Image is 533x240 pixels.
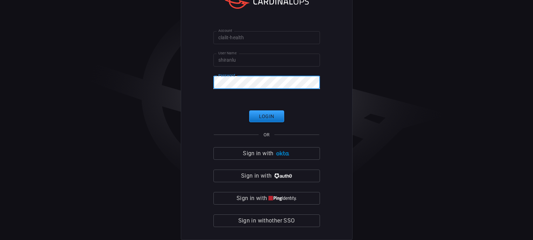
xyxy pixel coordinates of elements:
[213,147,320,160] button: Sign in with
[218,73,235,78] label: Password
[218,28,232,33] label: Account
[213,192,320,205] button: Sign in with
[268,196,296,201] img: quu4iresuhQAAAABJRU5ErkJggg==
[218,50,237,56] label: User Name
[237,193,267,203] span: Sign in with
[213,170,320,182] button: Sign in with
[264,132,269,137] span: OR
[238,216,295,226] span: Sign in with other SSO
[241,171,272,181] span: Sign in with
[213,31,320,44] input: Type your account
[213,214,320,227] button: Sign in withother SSO
[273,173,292,179] img: vP8Hhh4KuCH8AavWKdZY7RZgAAAAASUVORK5CYII=
[213,54,320,67] input: Type your user name
[243,149,273,158] span: Sign in with
[275,151,290,156] img: Ad5vKXme8s1CQAAAABJRU5ErkJggg==
[249,110,284,123] button: Login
